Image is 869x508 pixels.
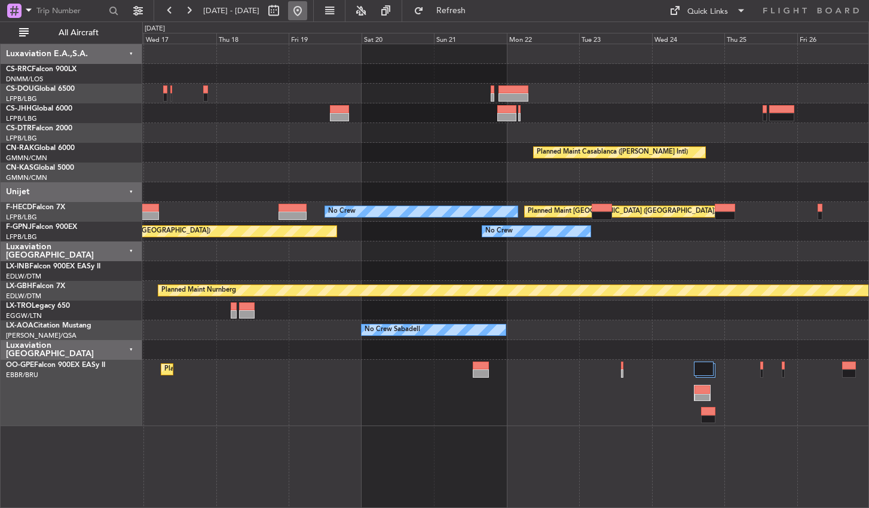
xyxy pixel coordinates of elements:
span: CS-RRC [6,66,32,73]
a: LX-INBFalcon 900EX EASy II [6,263,100,270]
span: All Aircraft [31,29,126,37]
a: GMMN/CMN [6,173,47,182]
a: LX-TROLegacy 650 [6,302,70,310]
div: Wed 17 [143,33,216,44]
input: Trip Number [36,2,105,20]
a: LX-AOACitation Mustang [6,322,91,329]
a: EDLW/DTM [6,272,41,281]
a: CS-DTRFalcon 2000 [6,125,72,132]
a: F-HECDFalcon 7X [6,204,65,211]
button: Quick Links [663,1,752,20]
a: CN-RAKGlobal 6000 [6,145,75,152]
div: Planned Maint [GEOGRAPHIC_DATA] ([GEOGRAPHIC_DATA] National) [164,360,381,378]
div: Quick Links [687,6,728,18]
span: LX-AOA [6,322,33,329]
span: CN-KAS [6,164,33,172]
div: [DATE] [145,24,165,34]
a: EDLW/DTM [6,292,41,301]
span: F-HECD [6,204,32,211]
div: Planned Maint Nurnberg [161,281,236,299]
span: CS-DTR [6,125,32,132]
div: No Crew Sabadell [365,321,420,339]
div: Wed 24 [652,33,725,44]
div: Sun 21 [434,33,507,44]
span: LX-INB [6,263,29,270]
span: LX-TRO [6,302,32,310]
a: CS-RRCFalcon 900LX [6,66,77,73]
a: CS-JHHGlobal 6000 [6,105,72,112]
a: EBBR/BRU [6,371,38,380]
span: LX-GBH [6,283,32,290]
span: F-GPNJ [6,224,32,231]
span: CN-RAK [6,145,34,152]
div: No Crew [485,222,513,240]
a: EGGW/LTN [6,311,42,320]
div: Tue 23 [579,33,652,44]
span: Refresh [426,7,476,15]
div: Fri 19 [289,33,362,44]
button: All Aircraft [13,23,130,42]
div: Sat 20 [362,33,434,44]
a: GMMN/CMN [6,154,47,163]
span: OO-GPE [6,362,34,369]
div: Thu 25 [724,33,797,44]
div: Thu 18 [216,33,289,44]
div: No Crew [328,203,356,221]
a: LFPB/LBG [6,232,37,241]
span: CS-JHH [6,105,32,112]
a: LFPB/LBG [6,134,37,143]
span: [DATE] - [DATE] [203,5,259,16]
a: [PERSON_NAME]/QSA [6,331,77,340]
a: OO-GPEFalcon 900EX EASy II [6,362,105,369]
a: DNMM/LOS [6,75,43,84]
span: CS-DOU [6,85,34,93]
button: Refresh [408,1,480,20]
a: CS-DOUGlobal 6500 [6,85,75,93]
div: Mon 22 [507,33,580,44]
a: LFPB/LBG [6,213,37,222]
div: Planned Maint Casablanca ([PERSON_NAME] Intl) [537,143,688,161]
a: CN-KASGlobal 5000 [6,164,74,172]
a: LFPB/LBG [6,114,37,123]
a: LX-GBHFalcon 7X [6,283,65,290]
a: LFPB/LBG [6,94,37,103]
a: F-GPNJFalcon 900EX [6,224,77,231]
div: Planned Maint [GEOGRAPHIC_DATA] ([GEOGRAPHIC_DATA]) [528,203,716,221]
